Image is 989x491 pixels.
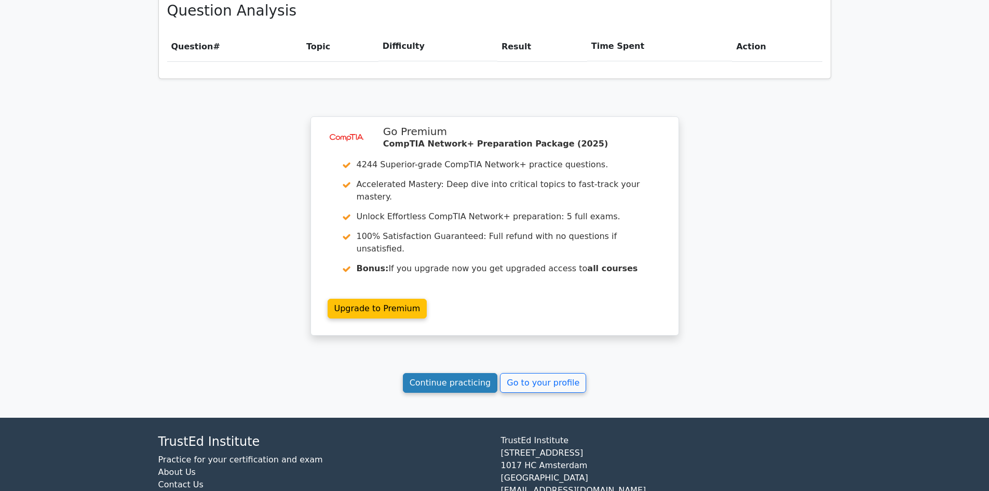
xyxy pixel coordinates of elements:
th: # [167,32,302,61]
a: Continue practicing [403,373,498,393]
span: Question [171,42,213,51]
a: About Us [158,467,196,477]
th: Time Spent [587,32,732,61]
th: Action [732,32,822,61]
a: Contact Us [158,480,204,489]
h3: Question Analysis [167,2,822,20]
a: Go to your profile [500,373,586,393]
a: Practice for your certification and exam [158,455,323,465]
th: Result [497,32,587,61]
th: Difficulty [378,32,497,61]
th: Topic [302,32,378,61]
h4: TrustEd Institute [158,434,489,449]
a: Upgrade to Premium [328,299,427,319]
